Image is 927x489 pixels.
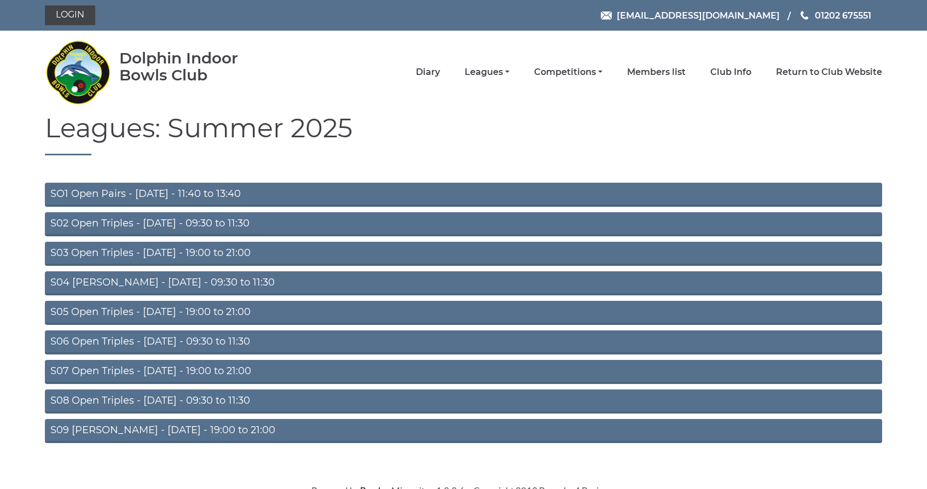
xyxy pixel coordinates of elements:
h1: Leagues: Summer 2025 [45,114,882,155]
a: Phone us 01202 675551 [799,9,871,22]
a: Return to Club Website [776,66,882,78]
a: SO1 Open Pairs - [DATE] - 11:40 to 13:40 [45,183,882,207]
a: S04 [PERSON_NAME] - [DATE] - 09:30 to 11:30 [45,271,882,295]
a: S07 Open Triples - [DATE] - 19:00 to 21:00 [45,360,882,384]
a: Competitions [534,66,602,78]
img: Email [601,11,612,20]
a: Email [EMAIL_ADDRESS][DOMAIN_NAME] [601,9,780,22]
a: Members list [627,66,686,78]
a: S08 Open Triples - [DATE] - 09:30 to 11:30 [45,389,882,414]
img: Phone us [801,11,808,20]
span: 01202 675551 [815,10,871,20]
span: [EMAIL_ADDRESS][DOMAIN_NAME] [617,10,780,20]
a: S06 Open Triples - [DATE] - 09:30 to 11:30 [45,330,882,354]
a: Leagues [465,66,509,78]
img: Dolphin Indoor Bowls Club [45,34,111,110]
a: S09 [PERSON_NAME] - [DATE] - 19:00 to 21:00 [45,419,882,443]
a: Diary [416,66,440,78]
a: S02 Open Triples - [DATE] - 09:30 to 11:30 [45,212,882,236]
a: S03 Open Triples - [DATE] - 19:00 to 21:00 [45,242,882,266]
a: S05 Open Triples - [DATE] - 19:00 to 21:00 [45,301,882,325]
a: Club Info [710,66,751,78]
a: Login [45,5,95,25]
div: Dolphin Indoor Bowls Club [119,50,273,84]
